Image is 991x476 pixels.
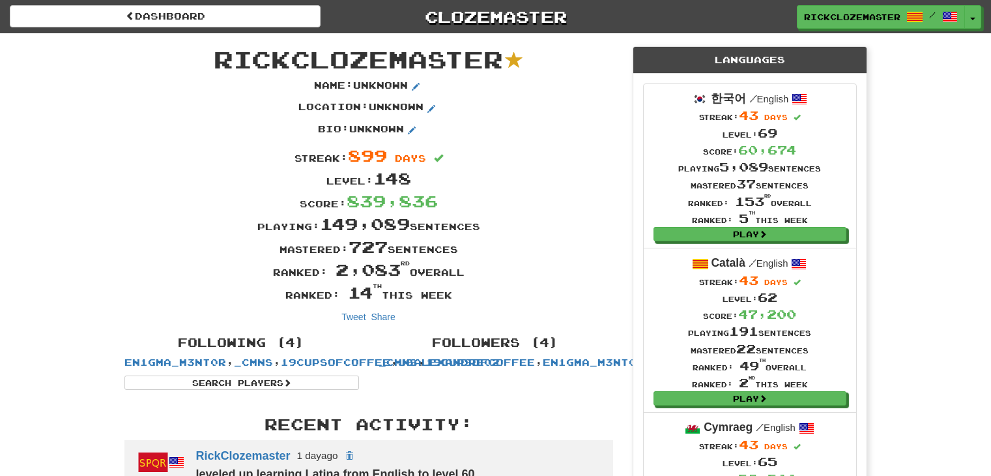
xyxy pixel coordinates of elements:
[719,160,768,174] span: 5,089
[349,237,388,256] span: 727
[736,177,756,191] span: 37
[688,306,811,323] div: Score:
[373,168,411,188] span: 148
[314,79,424,95] p: Name : Unknown
[749,94,789,104] small: English
[115,144,623,167] div: Streak:
[124,416,613,433] h3: Recent Activity:
[794,443,801,451] span: Streak includes today.
[794,114,801,121] span: Streak includes today.
[735,194,771,209] span: 153
[688,453,811,470] div: Level:
[678,193,821,210] div: Ranked: overall
[804,11,900,23] span: RickClozemaster
[688,436,811,453] div: Streak:
[704,421,753,434] strong: Cymraeg
[738,307,796,321] span: 47,200
[929,10,936,20] span: /
[740,359,766,373] span: 49
[739,376,755,390] span: 2
[320,214,410,233] span: 149,089
[373,283,382,290] sup: th
[543,357,644,368] a: En1gma_M3nt0r
[369,330,623,369] div: , , ,
[115,258,623,281] div: Ranked: overall
[711,256,745,269] strong: Català
[749,376,755,380] sup: nd
[739,211,755,226] span: 5
[739,438,758,452] span: 43
[379,336,613,350] h4: Followers (4)
[115,235,623,258] div: Mastered: sentences
[379,357,418,368] a: _cmns
[688,357,811,374] div: Ranked: overall
[115,281,623,304] div: Ranked: this week
[738,143,796,157] span: 60,674
[797,5,965,29] a: RickClozemaster /
[749,93,757,104] span: /
[678,210,821,227] div: Ranked: this week
[749,211,755,215] sup: th
[340,5,651,28] a: Clozemaster
[115,213,623,235] div: Playing: sentences
[688,323,811,340] div: Playing sentences
[124,357,226,368] a: En1gma_M3nt0r
[678,125,821,141] div: Level:
[281,357,390,368] a: 19cupsofcoffee
[756,421,764,433] span: /
[653,391,846,406] a: Play
[653,227,846,241] a: Play
[124,336,359,350] h4: Following (4)
[764,113,788,121] span: days
[794,279,801,286] span: Streak includes today.
[729,324,758,338] span: 191
[749,257,756,269] span: /
[297,450,338,461] small: 1 day ago
[758,290,777,305] span: 62
[234,357,273,368] a: _cmns
[688,289,811,306] div: Level:
[348,282,382,302] span: 14
[758,454,777,469] span: 65
[749,258,788,269] small: English
[678,107,821,124] div: Streak:
[736,342,756,356] span: 22
[688,374,811,391] div: Ranked: this week
[395,153,426,164] span: days
[401,260,410,267] sup: rd
[764,278,788,286] span: days
[759,358,766,363] sup: th
[336,260,410,279] span: 2,083
[758,126,777,140] span: 69
[10,5,321,27] a: Dashboard
[739,108,758,123] span: 43
[764,442,788,451] span: days
[678,141,821,158] div: Score:
[371,312,395,322] a: Share
[318,123,420,138] p: Bio : Unknown
[124,376,359,390] a: Search Players
[678,158,821,175] div: Playing sentences
[678,175,821,192] div: Mastered sentences
[115,190,623,213] div: Score:
[214,45,503,73] span: RickClozemaster
[688,272,811,289] div: Streak:
[115,167,623,190] div: Level:
[633,47,867,74] div: Languages
[425,357,535,368] a: 19cupsofcoffee
[115,330,369,390] div: , , ,
[739,273,758,288] span: 43
[688,340,811,357] div: Mastered sentences
[756,423,796,433] small: English
[196,449,291,462] a: RickClozemaster
[348,145,387,165] span: 899
[347,191,438,211] span: 839,836
[298,100,439,116] p: Location : Unknown
[341,312,366,322] a: Tweet
[711,92,746,105] strong: 한국어
[764,194,771,198] sup: rd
